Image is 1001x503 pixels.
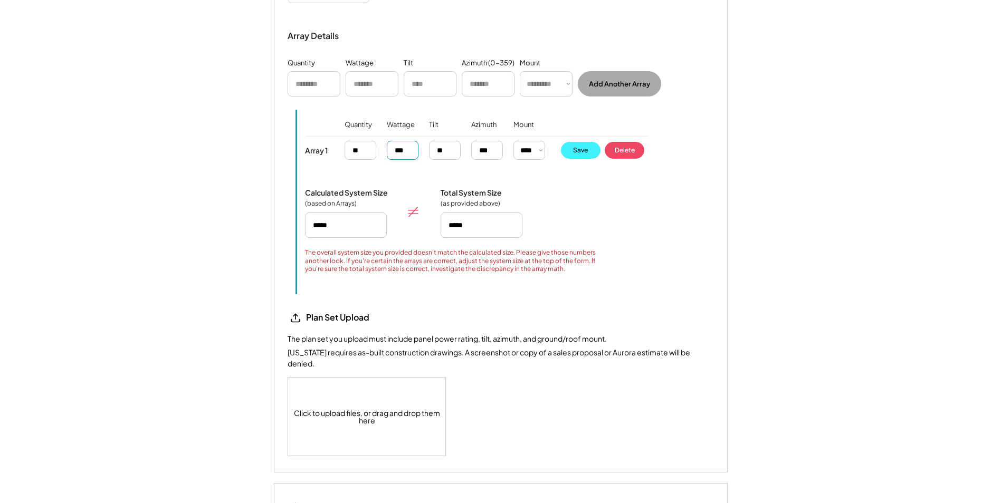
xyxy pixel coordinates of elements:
[387,120,415,144] div: Wattage
[346,58,374,69] div: Wattage
[305,188,388,197] div: Calculated System Size
[441,199,500,208] div: (as provided above)
[441,188,502,197] div: Total System Size
[288,334,607,344] div: The plan set you upload must include panel power rating, tilt, azimuth, and ground/roof mount.
[404,58,413,69] div: Tilt
[429,120,438,144] div: Tilt
[345,120,372,144] div: Quantity
[288,347,714,369] div: [US_STATE] requires as-built construction drawings. A screenshot or copy of a sales proposal or A...
[471,120,497,144] div: Azimuth
[462,58,514,69] div: Azimuth (0-359)
[305,146,328,155] div: Array 1
[288,378,446,456] div: Click to upload files, or drag and drop them here
[288,58,315,69] div: Quantity
[578,71,661,96] button: Add Another Array
[306,312,412,323] div: Plan Set Upload
[288,30,340,42] div: Array Details
[305,199,358,208] div: (based on Arrays)
[520,58,540,69] div: Mount
[513,120,534,144] div: Mount
[605,142,644,159] button: Delete
[305,248,608,273] div: The overall system size you provided doesn't match the calculated size. Please give those numbers...
[561,142,600,159] button: Save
